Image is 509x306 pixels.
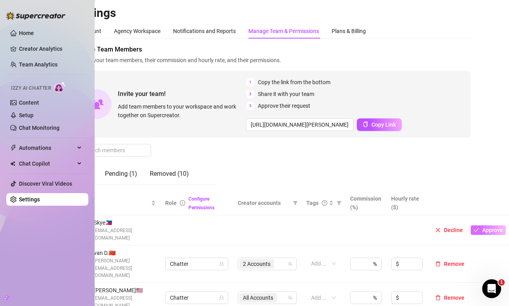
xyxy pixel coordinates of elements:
[72,56,471,65] span: Manage your team members, their commission and hourly rate, and their permissions.
[94,227,156,242] span: [EMAIL_ADDRESS][DOMAIN_NAME]
[288,295,293,300] span: team
[19,196,40,203] a: Settings
[291,197,299,209] span: filter
[444,295,464,301] span: Remove
[72,191,160,215] th: Name
[332,27,366,35] div: Plans & Billing
[180,200,185,206] span: info-circle
[238,199,290,207] span: Creator accounts
[94,286,156,295] span: [PERSON_NAME] 🇺🇸
[474,227,479,233] span: check
[498,279,505,286] span: 1
[19,61,58,68] a: Team Analytics
[10,145,17,151] span: thunderbolt
[94,249,156,257] span: van D. 🇨🇳
[337,201,341,205] span: filter
[188,196,214,210] a: Configure Permissions
[482,279,501,298] iframe: Intercom live chat
[6,12,65,20] img: logo-BBDzfeDw.svg
[118,102,243,120] span: Add team members to your workspace and work together on Supercreator.
[246,78,255,87] span: 1
[219,295,224,300] span: lock
[19,30,34,36] a: Home
[322,200,327,206] span: question-circle
[243,260,270,268] span: 2 Accounts
[19,157,75,170] span: Chat Copilot
[288,262,293,266] span: team
[386,191,427,215] th: Hourly rate ($)
[77,199,149,207] span: Name
[432,293,468,302] button: Remove
[19,142,75,154] span: Automations
[243,293,273,302] span: All Accounts
[72,6,471,20] h2: Settings
[72,45,471,54] span: Manage Team Members
[371,122,396,128] span: Copy Link
[170,292,224,304] span: Chatter
[258,90,314,98] span: Share it with your team
[173,27,236,35] div: Notifications and Reports
[19,112,34,118] a: Setup
[150,169,189,179] div: Removed (10)
[118,89,246,99] span: Invite your team!
[248,27,319,35] div: Manage Team & Permissions
[435,295,441,300] span: delete
[444,227,463,233] span: Decline
[10,161,15,166] img: Chat Copilot
[482,227,503,233] span: Approve
[114,27,160,35] div: Agency Workspace
[435,227,441,233] span: close
[258,101,310,110] span: Approve their request
[239,293,277,302] span: All Accounts
[19,181,72,187] a: Discover Viral Videos
[432,225,466,235] button: Decline
[444,261,464,267] span: Remove
[105,169,137,179] div: Pending (1)
[54,81,66,93] img: AI Chatter
[19,100,39,106] a: Content
[357,118,402,131] button: Copy Link
[4,295,9,300] span: build
[306,199,319,207] span: Tags
[239,259,274,269] span: 2 Accounts
[246,101,255,110] span: 3
[165,200,177,206] span: Role
[293,201,298,205] span: filter
[170,258,224,270] span: Chatter
[435,261,441,267] span: delete
[335,197,343,209] span: filter
[84,146,140,155] input: Search members
[11,85,51,92] span: Izzy AI Chatter
[471,225,506,235] button: Approve
[94,257,156,280] span: [PERSON_NAME][EMAIL_ADDRESS][DOMAIN_NAME]
[246,90,255,98] span: 2
[19,125,60,131] a: Chat Monitoring
[19,42,82,55] a: Creator Analytics
[219,262,224,266] span: lock
[345,191,386,215] th: Commission (%)
[363,122,368,127] span: copy
[94,218,156,227] span: Skye 🇵🇭
[432,259,468,269] button: Remove
[258,78,330,87] span: Copy the link from the bottom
